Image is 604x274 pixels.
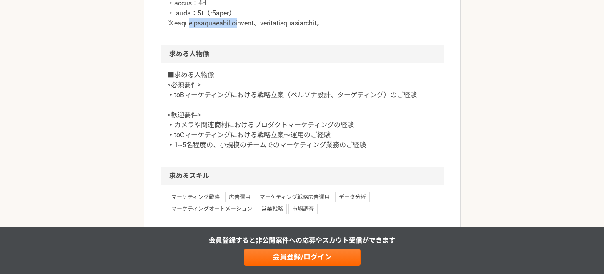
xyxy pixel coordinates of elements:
span: 営業戦略 [258,204,287,214]
span: 市場調査 [288,204,318,214]
h2: 求めるスキル [161,167,444,185]
span: マーケティング戦略 [168,192,223,202]
h2: 求める人物像 [161,45,444,63]
span: 広告運用 [225,192,254,202]
span: データ分析 [335,192,370,202]
p: 会員登録すると非公開案件への応募やスカウト受信ができます [209,236,396,246]
p: ■求める人物像 <必須要件> ・toBマーケティングにおける戦略立案（ペルソナ設計、ターゲティング）のご経験 <歓迎要件> ・カメラや関連商材におけるプロダクトマーケティングの経験 ・toCマー... [168,70,437,150]
span: マーケティングオートメーション [168,204,256,214]
span: マーケティング戦略広告運用 [256,192,333,202]
a: 会員登録/ログイン [244,249,361,266]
